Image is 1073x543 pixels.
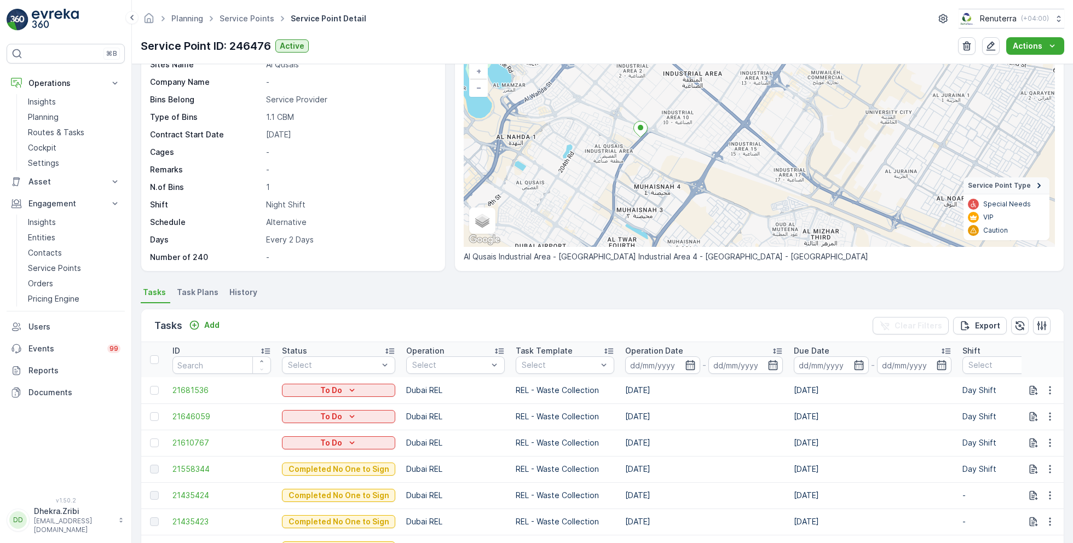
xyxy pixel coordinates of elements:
[150,438,159,447] div: Toggle Row Selected
[282,436,395,449] button: To Do
[24,140,125,155] a: Cockpit
[150,465,159,473] div: Toggle Row Selected
[466,233,503,247] img: Google
[959,13,976,25] img: Screenshot_2024-07-26_at_13.33.01.png
[522,360,597,371] p: Select
[702,359,706,372] p: -
[620,377,788,403] td: [DATE]
[962,464,1061,475] p: Day Shift
[172,385,271,396] span: 21681536
[964,177,1049,194] summary: Service Point Type
[516,516,614,527] p: REL - Waste Collection
[873,317,949,334] button: Clear Filters
[7,506,125,534] button: DDDhekra.Zribi[EMAIL_ADDRESS][DOMAIN_NAME]
[470,209,494,233] a: Layers
[204,320,220,331] p: Add
[516,385,614,396] p: REL - Waste Collection
[24,261,125,276] a: Service Points
[620,403,788,430] td: [DATE]
[406,516,505,527] p: Dubai REL
[266,59,434,70] p: Al Qusais
[282,489,395,502] button: Completed No One to Sign
[1021,14,1049,23] p: ( +04:00 )
[871,359,875,372] p: -
[172,464,271,475] a: 21558344
[172,411,271,422] a: 21646059
[150,94,262,105] p: Bins Belong
[28,158,59,169] p: Settings
[266,252,434,263] p: -
[266,234,434,245] p: Every 2 Days
[289,464,389,475] p: Completed No One to Sign
[28,96,56,107] p: Insights
[282,345,307,356] p: Status
[282,515,395,528] button: Completed No One to Sign
[172,437,271,448] a: 21610767
[28,142,56,153] p: Cockpit
[150,252,262,263] p: Number of 240
[470,79,487,96] a: Zoom Out
[150,199,262,210] p: Shift
[289,516,389,527] p: Completed No One to Sign
[266,112,434,123] p: 1.1 CBM
[962,516,1061,527] p: -
[150,59,262,70] p: Sites Name
[150,77,262,88] p: Company Name
[7,338,125,360] a: Events99
[476,66,481,76] span: +
[150,164,262,175] p: Remarks
[7,360,125,382] a: Reports
[266,182,434,193] p: 1
[788,509,957,535] td: [DATE]
[28,263,81,274] p: Service Points
[150,234,262,245] p: Days
[172,356,271,374] input: Search
[24,94,125,109] a: Insights
[406,411,505,422] p: Dubai REL
[154,318,182,333] p: Tasks
[24,109,125,125] a: Planning
[143,287,166,298] span: Tasks
[24,230,125,245] a: Entities
[788,456,957,482] td: [DATE]
[150,517,159,526] div: Toggle Row Selected
[516,345,573,356] p: Task Template
[962,385,1061,396] p: Day Shift
[980,13,1017,24] p: Renuterra
[28,127,84,138] p: Routes & Tasks
[516,490,614,501] p: REL - Waste Collection
[516,437,614,448] p: REL - Waste Collection
[794,356,869,374] input: dd/mm/yyyy
[282,463,395,476] button: Completed No One to Sign
[150,217,262,228] p: Schedule
[320,411,342,422] p: To Do
[464,251,1055,262] p: Al Qusais Industrial Area - [GEOGRAPHIC_DATA] Industrial Area 4 - [GEOGRAPHIC_DATA] - [GEOGRAPHIC...
[280,41,304,51] p: Active
[7,9,28,31] img: logo
[516,464,614,475] p: REL - Waste Collection
[150,386,159,395] div: Toggle Row Selected
[788,482,957,509] td: [DATE]
[975,320,1000,331] p: Export
[288,360,378,371] p: Select
[28,365,120,376] p: Reports
[28,293,79,304] p: Pricing Engine
[1013,41,1042,51] p: Actions
[620,482,788,509] td: [DATE]
[28,78,103,89] p: Operations
[266,199,434,210] p: Night Shift
[150,182,262,193] p: N.of Bins
[28,232,55,243] p: Entities
[28,198,103,209] p: Engagement
[266,217,434,228] p: Alternative
[172,490,271,501] a: 21435424
[275,39,309,53] button: Active
[282,384,395,397] button: To Do
[7,497,125,504] span: v 1.50.2
[620,456,788,482] td: [DATE]
[266,94,434,105] p: Service Provider
[24,155,125,171] a: Settings
[625,356,700,374] input: dd/mm/yyyy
